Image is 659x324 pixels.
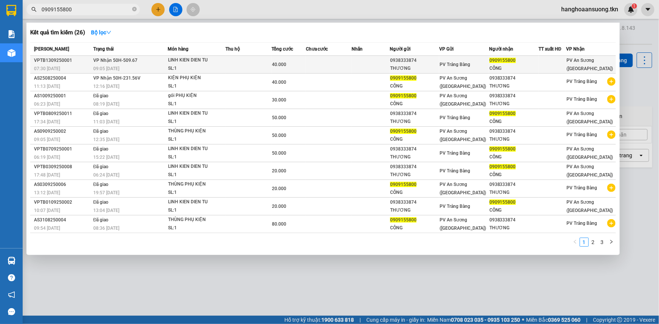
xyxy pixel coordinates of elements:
div: VPTB0309250008 [34,163,91,171]
span: 0909155800 [489,164,516,169]
div: CÔNG [489,171,538,179]
span: close-circle [132,6,137,13]
span: Đã giao [93,164,109,169]
div: SL: 1 [168,153,225,161]
div: SL: 1 [168,100,225,108]
div: THƯƠNG [390,153,439,161]
button: left [571,238,580,247]
div: LINH KIEN DIEN TU [168,163,225,171]
span: PV Trảng Bàng [566,132,597,137]
div: THƯƠNG [390,64,439,72]
span: 50.000 [272,150,286,156]
span: 0909155800 [390,93,417,98]
span: PV Trảng Bàng [440,62,470,67]
span: VP Nhận 50H-231.56V [93,75,140,81]
span: 0909155800 [390,129,417,134]
span: search [31,7,37,12]
div: 0938333874 [390,145,439,153]
span: PV Trảng Bàng [440,150,470,156]
span: 50.000 [272,115,286,120]
div: CÔNG [390,82,439,90]
span: 50.000 [272,133,286,138]
span: left [573,240,577,244]
div: VPTB0809250011 [34,110,91,118]
div: gói PHỤ KIỆN [168,92,225,100]
span: 11:13 [DATE] [34,84,60,89]
span: 09:05 [DATE] [34,137,60,142]
div: THƯƠNG [390,206,439,214]
strong: Bộ lọc [91,29,111,35]
div: 0938333874 [390,163,439,171]
span: plus-circle [607,77,616,86]
span: Đã giao [93,111,109,116]
div: SL: 1 [168,64,225,73]
button: Bộ lọcdown [85,26,117,38]
span: 07:30 [DATE] [34,66,60,71]
a: 1 [580,238,588,246]
div: SL: 1 [168,189,225,197]
span: 17:34 [DATE] [34,119,60,124]
span: 08:36 [DATE] [93,226,119,231]
span: question-circle [8,274,15,281]
li: Next Page [607,238,616,247]
div: CÔNG [390,100,439,108]
span: Món hàng [168,46,188,52]
div: THƯƠNG [489,135,538,143]
span: notification [8,291,15,298]
div: CÔNG [390,135,439,143]
span: [PERSON_NAME] [34,46,69,52]
span: PV An Sương ([GEOGRAPHIC_DATA]) [440,129,486,142]
span: PV An Sương ([GEOGRAPHIC_DATA]) [566,164,613,178]
span: 20.000 [272,186,286,191]
span: PV Trảng Bàng [566,97,597,102]
div: SL: 1 [168,82,225,91]
span: Chưa cước [306,46,328,52]
div: SL: 1 [168,135,225,144]
div: THƯƠNG [489,100,538,108]
div: CÔNG [489,206,538,214]
span: PV An Sương ([GEOGRAPHIC_DATA]) [566,200,613,213]
span: Tổng cước [272,46,293,52]
span: 80.000 [272,221,286,227]
span: PV Trảng Bàng [566,79,597,84]
div: SL: 1 [168,206,225,215]
span: 0909155800 [489,146,516,152]
span: PV An Sương ([GEOGRAPHIC_DATA]) [440,75,486,89]
img: warehouse-icon [8,257,15,265]
div: CÔNG [489,118,538,126]
div: THƯƠNG [489,224,538,232]
div: THÙNG PHỤ KIỆN [168,216,225,224]
span: PV An Sương ([GEOGRAPHIC_DATA]) [566,111,613,124]
div: LINH KIEN DIEN TU [168,56,225,64]
span: PV An Sương ([GEOGRAPHIC_DATA]) [440,93,486,107]
span: 13:12 [DATE] [34,190,60,195]
span: 06:23 [DATE] [34,101,60,107]
span: Đã giao [93,93,109,98]
li: 2 [589,238,598,247]
div: THƯƠNG [390,171,439,179]
span: 08:19 [DATE] [93,101,119,107]
span: message [8,308,15,315]
div: CÔNG [489,64,538,72]
span: Đã giao [93,182,109,187]
span: 06:24 [DATE] [93,172,119,178]
div: VPTB0109250002 [34,198,91,206]
img: solution-icon [8,30,15,38]
div: VPTB1309250001 [34,57,91,64]
span: 40.000 [272,80,286,85]
span: PV Trảng Bàng [566,221,597,226]
li: 1 [580,238,589,247]
span: Người gửi [390,46,411,52]
div: CÔNG [489,153,538,161]
span: PV An Sương ([GEOGRAPHIC_DATA]) [440,182,486,195]
input: Tìm tên, số ĐT hoặc mã đơn [42,5,131,14]
div: AS3108250004 [34,216,91,224]
div: 0938333874 [390,57,439,64]
div: 0938333874 [489,127,538,135]
span: Đã giao [93,217,109,223]
div: AS0909250002 [34,127,91,135]
div: THƯƠNG [489,82,538,90]
li: Previous Page [571,238,580,247]
span: 0909155800 [390,75,417,81]
div: SL: 1 [168,224,225,232]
